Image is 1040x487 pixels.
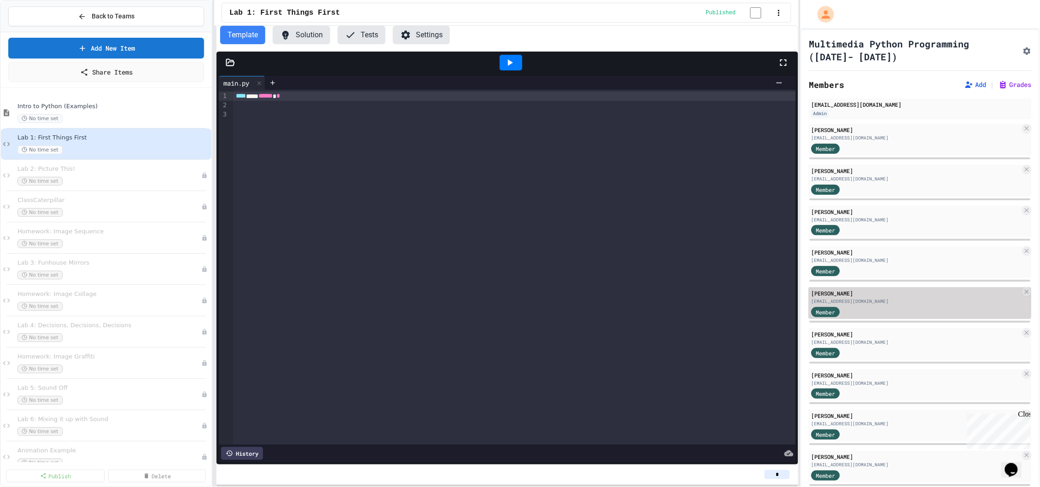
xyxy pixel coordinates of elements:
div: Unpublished [201,454,208,460]
span: No time set [18,114,63,123]
div: main.py [219,76,265,90]
span: Lab 4: Decisions, Decisions, Decisions [18,322,201,330]
button: Add [964,80,987,89]
span: No time set [18,365,63,373]
button: Tests [338,26,386,44]
div: Content is published and visible to students [706,7,773,18]
div: 2 [219,101,228,110]
button: Assignment Settings [1022,45,1032,56]
span: No time set [18,302,63,311]
div: [PERSON_NAME] [812,330,1021,338]
button: Solution [273,26,330,44]
iframe: chat widget [1001,450,1031,478]
span: Lab 1: First Things First [18,134,210,142]
div: [EMAIL_ADDRESS][DOMAIN_NAME] [812,216,1021,223]
div: [PERSON_NAME] [812,371,1021,379]
span: Intro to Python (Examples) [18,103,210,110]
span: Back to Teams [92,12,134,21]
span: No time set [18,396,63,405]
span: Member [816,267,836,275]
span: No time set [18,427,63,436]
span: No time set [18,177,63,186]
div: Unpublished [201,203,208,210]
div: 1 [219,92,228,101]
div: Unpublished [201,360,208,366]
div: [PERSON_NAME] [812,126,1021,134]
span: Homework: Image Sequence [18,228,201,236]
a: Share Items [8,62,204,82]
span: No time set [18,271,63,279]
div: [PERSON_NAME] [812,167,1021,175]
button: Back to Teams [8,6,204,26]
span: Member [816,349,836,357]
div: [PERSON_NAME] [812,248,1021,256]
button: Grades [999,80,1032,89]
div: [PERSON_NAME] [812,412,1021,420]
div: Unpublished [201,266,208,272]
div: [PERSON_NAME] [812,289,1021,297]
div: Unpublished [201,391,208,398]
div: main.py [219,78,254,88]
span: No time set [18,333,63,342]
h1: Multimedia Python Programming ([DATE]- [DATE]) [809,37,1019,63]
span: Animation Example [18,447,201,455]
div: 3 [219,110,228,119]
span: Lab 5: Sound Off [18,384,201,392]
span: Member [816,145,836,153]
span: Lab 1: First Things First [229,7,340,18]
div: [EMAIL_ADDRESS][DOMAIN_NAME] [812,257,1021,264]
div: [EMAIL_ADDRESS][DOMAIN_NAME] [812,100,1029,109]
div: Unpublished [201,297,208,304]
span: | [990,79,995,90]
span: Lab 3: Funhouse Mirrors [18,259,201,267]
div: [EMAIL_ADDRESS][DOMAIN_NAME] [812,298,1021,305]
a: Add New Item [8,38,204,58]
span: Lab 6: Mixing it up with Sound [18,416,201,423]
span: Homework: Image Graffiti [18,353,201,361]
span: No time set [18,145,63,154]
span: Member [816,389,836,398]
div: [EMAIL_ADDRESS][DOMAIN_NAME] [812,380,1021,387]
span: Homework: Image Collage [18,290,201,298]
div: My Account [808,4,836,25]
span: No time set [18,458,63,467]
div: Unpublished [201,423,208,429]
div: Unpublished [201,329,208,335]
div: [PERSON_NAME] [812,208,1021,216]
div: Unpublished [201,172,208,179]
span: ClassCaterpillar [18,197,201,204]
button: Settings [393,26,450,44]
div: [EMAIL_ADDRESS][DOMAIN_NAME] [812,461,1021,468]
iframe: chat widget [964,410,1031,449]
div: [PERSON_NAME] [812,452,1021,461]
span: Member [816,186,836,194]
div: [EMAIL_ADDRESS][DOMAIN_NAME] [812,134,1021,141]
span: No time set [18,239,63,248]
span: Member [816,226,836,234]
span: Lab 2: Picture This! [18,165,201,173]
span: Member [816,308,836,316]
input: publish toggle [739,7,772,18]
div: Unpublished [201,235,208,241]
a: Publish [6,470,105,482]
a: Delete [108,470,206,482]
div: Chat with us now!Close [4,4,64,58]
div: History [221,447,263,460]
div: Admin [812,110,829,117]
span: Member [816,471,836,480]
button: Template [220,26,265,44]
div: [EMAIL_ADDRESS][DOMAIN_NAME] [812,175,1021,182]
span: No time set [18,208,63,217]
span: Member [816,430,836,439]
span: Published [706,9,736,17]
div: [EMAIL_ADDRESS][DOMAIN_NAME] [812,420,1021,427]
div: [EMAIL_ADDRESS][DOMAIN_NAME] [812,339,1021,346]
h2: Members [809,78,844,91]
